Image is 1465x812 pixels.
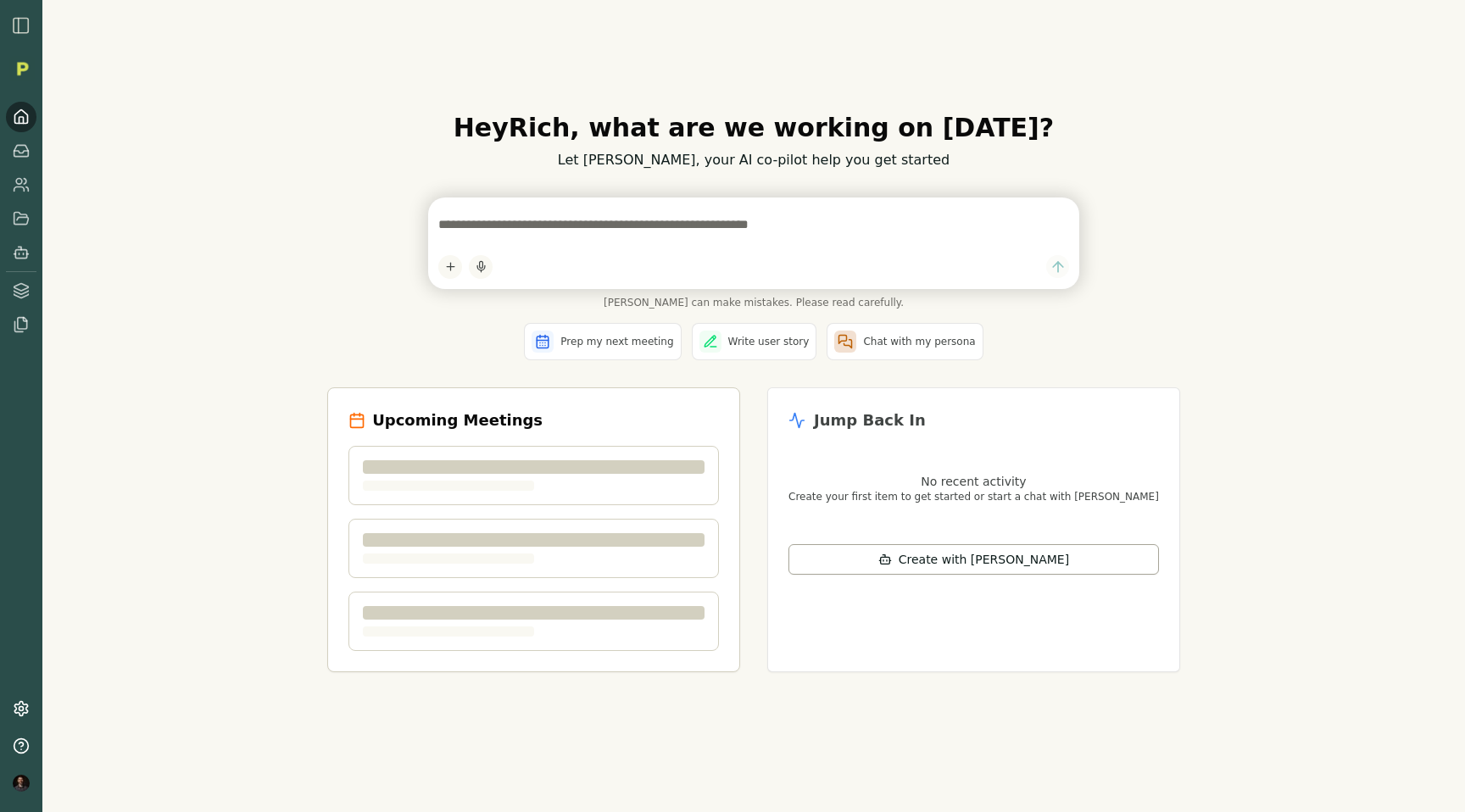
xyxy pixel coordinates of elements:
h1: Hey Rich , what are we working on [DATE]? [327,113,1180,143]
button: Send message [1046,255,1069,278]
button: Add content to chat [438,255,462,279]
button: Prep my next meeting [524,323,681,360]
span: Write user story [728,335,810,348]
span: [PERSON_NAME] can make mistakes. Please read carefully. [428,296,1079,309]
img: sidebar [11,15,31,36]
p: Create your first item to get started or start a chat with [PERSON_NAME] [788,490,1159,503]
p: No recent activity [788,473,1159,490]
span: Create with [PERSON_NAME] [899,551,1069,568]
button: Write user story [692,323,817,360]
button: Chat with my persona [827,323,983,360]
span: Chat with my persona [863,335,975,348]
p: Let [PERSON_NAME], your AI co-pilot help you get started [327,150,1180,170]
h2: Upcoming Meetings [372,409,543,432]
h2: Jump Back In [814,409,926,432]
button: Help [6,731,36,761]
img: profile [13,775,30,792]
button: Start dictation [469,255,493,279]
button: Create with [PERSON_NAME] [788,544,1159,575]
span: Prep my next meeting [560,335,673,348]
img: Organization logo [9,56,35,81]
